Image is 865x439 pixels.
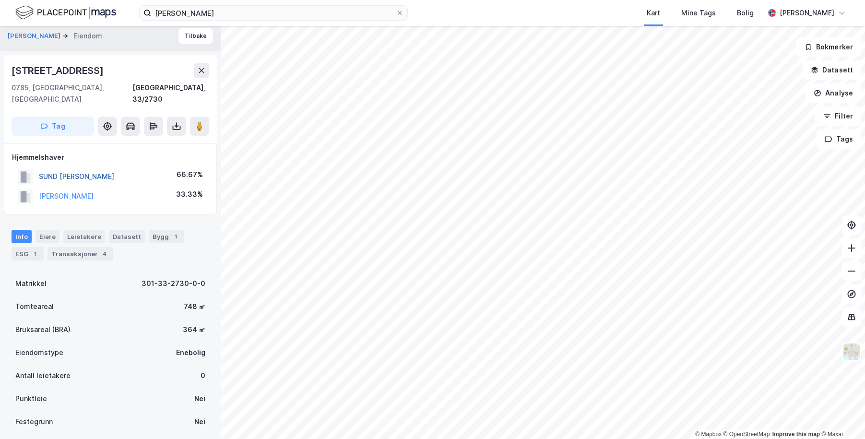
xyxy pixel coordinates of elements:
[184,301,205,312] div: 748 ㎡
[12,247,44,261] div: ESG
[177,169,203,180] div: 66.67%
[806,83,861,103] button: Analyse
[12,63,106,78] div: [STREET_ADDRESS]
[183,324,205,335] div: 364 ㎡
[15,370,71,381] div: Antall leietakere
[176,347,205,358] div: Enebolig
[36,230,59,243] div: Eiere
[723,431,770,438] a: OpenStreetMap
[109,230,145,243] div: Datasett
[803,60,861,80] button: Datasett
[647,7,660,19] div: Kart
[12,82,132,105] div: 0785, [GEOGRAPHIC_DATA], [GEOGRAPHIC_DATA]
[12,230,32,243] div: Info
[142,278,205,289] div: 301-33-2730-0-0
[178,28,213,44] button: Tilbake
[842,343,861,361] img: Z
[815,107,861,126] button: Filter
[171,232,180,241] div: 1
[772,431,820,438] a: Improve this map
[695,431,722,438] a: Mapbox
[15,4,116,21] img: logo.f888ab2527a4732fd821a326f86c7f29.svg
[681,7,716,19] div: Mine Tags
[15,324,71,335] div: Bruksareal (BRA)
[15,301,54,312] div: Tomteareal
[817,130,861,149] button: Tags
[8,31,62,41] button: [PERSON_NAME]
[737,7,754,19] div: Bolig
[15,278,47,289] div: Matrikkel
[132,82,209,105] div: [GEOGRAPHIC_DATA], 33/2730
[12,117,94,136] button: Tag
[194,416,205,427] div: Nei
[176,189,203,200] div: 33.33%
[30,249,40,259] div: 1
[151,6,396,20] input: Søk på adresse, matrikkel, gårdeiere, leietakere eller personer
[73,30,102,42] div: Eiendom
[201,370,205,381] div: 0
[149,230,184,243] div: Bygg
[100,249,109,259] div: 4
[15,347,63,358] div: Eiendomstype
[63,230,105,243] div: Leietakere
[15,393,47,404] div: Punktleie
[817,393,865,439] iframe: Chat Widget
[780,7,834,19] div: [PERSON_NAME]
[796,37,861,57] button: Bokmerker
[12,152,209,163] div: Hjemmelshaver
[47,247,113,261] div: Transaksjoner
[15,416,53,427] div: Festegrunn
[194,393,205,404] div: Nei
